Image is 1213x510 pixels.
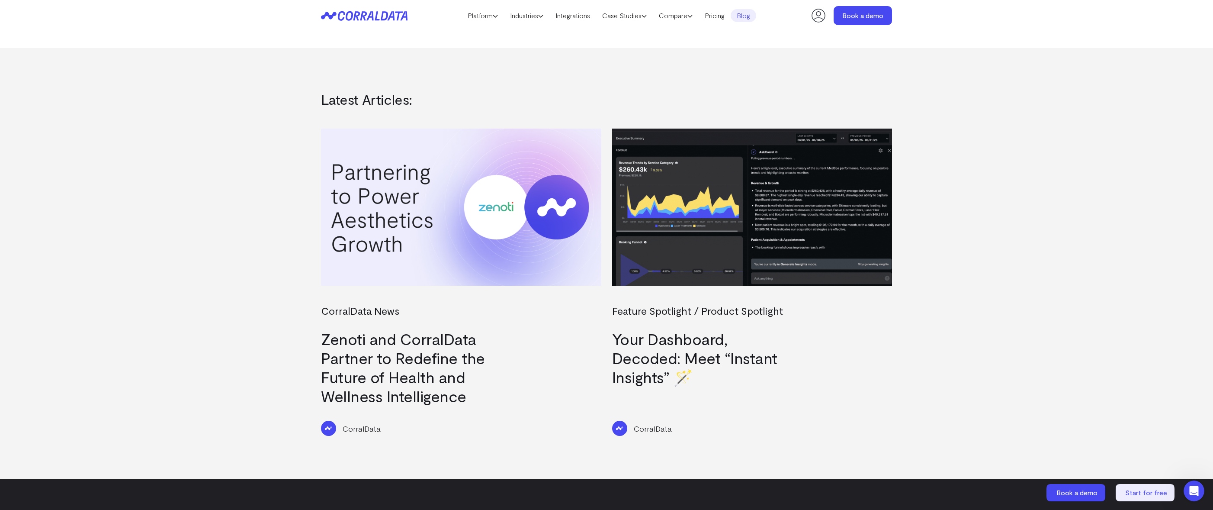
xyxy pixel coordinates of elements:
div: Feature Spotlight / Product Spotlight [612,303,884,319]
a: Book a demo [1046,484,1107,501]
p: CorralData [343,423,381,434]
a: Industries [504,9,549,22]
a: Compare [653,9,699,22]
a: Case Studies [596,9,653,22]
a: Your Dashboard, Decoded: Meet “Instant Insights” 🪄 [612,329,777,386]
iframe: Intercom live chat [1184,481,1204,501]
a: Blog [731,9,756,22]
span: Book a demo [1056,488,1097,497]
a: Pricing [699,9,731,22]
a: Book a demo [834,6,892,25]
a: Start for free [1116,484,1176,501]
a: Zenoti and CorralData Partner to Redefine the Future of Health and Wellness Intelligence [321,329,485,405]
h3: Latest Articles: [321,91,892,107]
a: Integrations [549,9,596,22]
span: Start for free [1125,488,1167,497]
a: Platform [462,9,504,22]
p: CorralData [634,423,672,434]
div: CorralData News [321,303,593,319]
